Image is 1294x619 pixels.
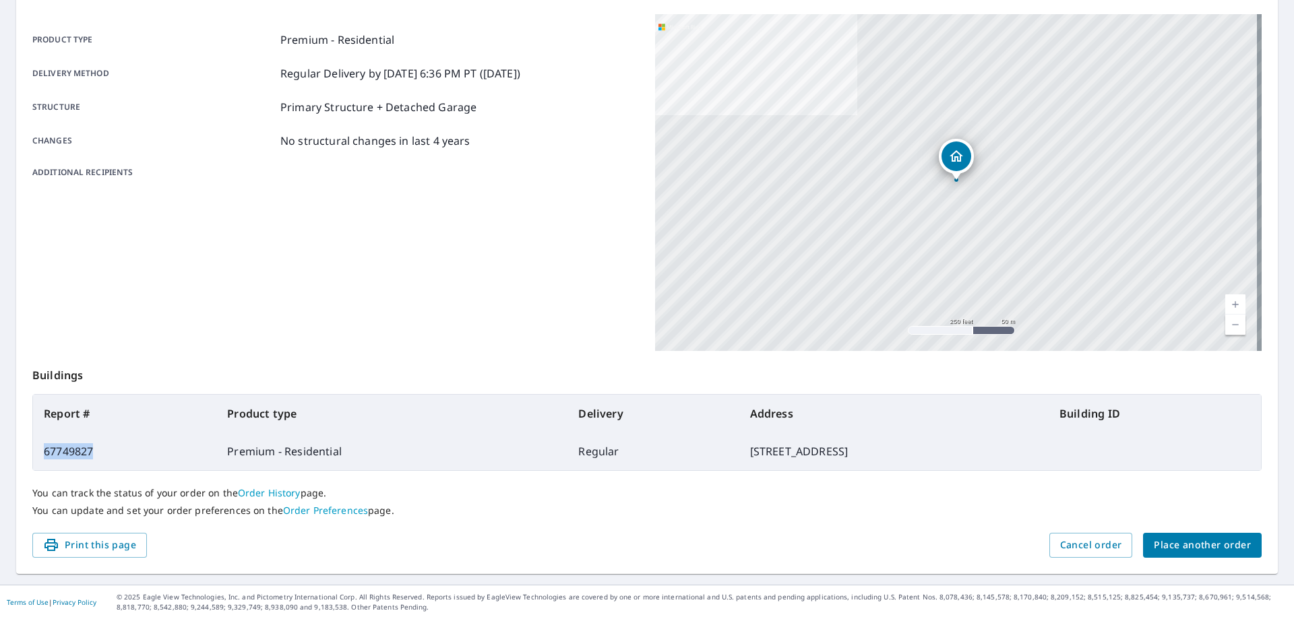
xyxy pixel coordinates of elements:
p: Product type [32,32,275,48]
th: Address [739,395,1049,432]
th: Building ID [1049,395,1261,432]
a: Terms of Use [7,597,49,607]
p: Additional recipients [32,166,275,178]
p: Premium - Residential [280,32,394,48]
button: Place another order [1143,533,1262,558]
td: Premium - Residential [216,432,567,470]
p: Buildings [32,351,1262,394]
th: Report # [33,395,216,432]
button: Cancel order [1049,533,1133,558]
td: 67749827 [33,432,216,470]
div: Dropped pin, building 1, Residential property, 31212 8th Ave SW Federal Way, WA 98023 [939,139,974,181]
td: Regular [567,432,739,470]
a: Current Level 17, Zoom Out [1225,315,1245,335]
p: No structural changes in last 4 years [280,133,470,149]
p: | [7,598,96,606]
span: Cancel order [1060,537,1122,554]
p: Structure [32,99,275,115]
p: © 2025 Eagle View Technologies, Inc. and Pictometry International Corp. All Rights Reserved. Repo... [117,592,1287,612]
p: You can update and set your order preferences on the page. [32,504,1262,517]
button: Print this page [32,533,147,558]
p: Primary Structure + Detached Garage [280,99,476,115]
a: Privacy Policy [53,597,96,607]
span: Place another order [1154,537,1251,554]
p: Changes [32,133,275,149]
span: Print this page [43,537,136,554]
a: Order Preferences [283,504,368,517]
p: You can track the status of your order on the page. [32,487,1262,499]
th: Product type [216,395,567,432]
td: [STREET_ADDRESS] [739,432,1049,470]
p: Regular Delivery by [DATE] 6:36 PM PT ([DATE]) [280,65,520,82]
a: Order History [238,486,301,499]
p: Delivery method [32,65,275,82]
th: Delivery [567,395,739,432]
a: Current Level 17, Zoom In [1225,294,1245,315]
